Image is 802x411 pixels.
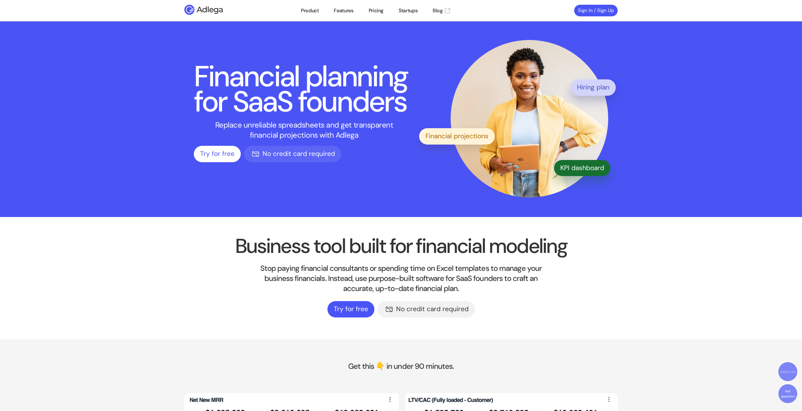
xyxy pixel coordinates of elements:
div: Financial projections [419,128,495,145]
a: Product [301,7,319,14]
a: Features [334,7,353,14]
div: Hiring plan [571,79,616,96]
h2: Business tool built for financial modeling [184,237,618,256]
a: Sign In / Sign Up [574,5,618,16]
span: Ask [785,389,791,393]
a: Pricing [369,7,384,14]
div: No credit card required [244,146,341,162]
a: Try for free [194,146,241,162]
div: No credit card required [378,301,475,317]
h1: Financial planning for SaaS founders [194,64,414,114]
div: KPI dashboard [554,160,610,176]
p: Stop paying financial consultants or spending time on Excel templates to manage your business fin... [259,263,543,294]
span: question [781,394,795,398]
a: Try for free [327,301,374,317]
a: Startups [399,7,418,14]
p: Get this 👇 in under 90 minutes. [184,361,618,371]
a: Blog [433,7,451,14]
img: Adlega logo [184,5,246,15]
p: Replace unreliable spreadsheets and get transparent financial projections with Adlega [211,120,398,140]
